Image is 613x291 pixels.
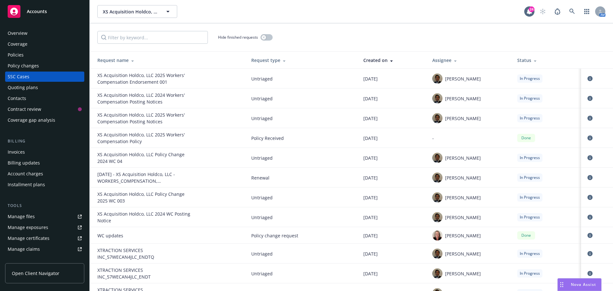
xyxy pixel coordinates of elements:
[251,115,353,122] span: Untriaged
[97,131,193,145] div: XS Acquisition Holdco, LLC 2025 Workers' Compensation Policy
[5,147,84,157] a: Invoices
[8,244,40,254] div: Manage claims
[445,75,481,82] span: [PERSON_NAME]
[251,174,353,181] span: Renewal
[445,270,481,277] span: [PERSON_NAME]
[363,135,378,142] span: [DATE]
[445,194,481,201] span: [PERSON_NAME]
[97,111,193,125] div: XS Acquisition Holdco, LLC 2025 Workers' Compensation Posting Notices
[251,135,353,142] span: Policy Received
[251,95,353,102] span: Untriaged
[8,28,27,38] div: Overview
[97,171,193,184] div: 09/01/25 - XS Acquisition Holdco, LLC - WORKERS_COMPENSATION, GENERAL_LIABILITY, COMMERCIAL_UMBRE...
[97,31,208,44] input: Filter by keyword...
[432,153,443,163] img: photo
[363,155,378,161] span: [DATE]
[8,82,38,93] div: Quoting plans
[27,9,47,14] span: Accounts
[363,75,378,82] span: [DATE]
[8,180,45,190] div: Installment plans
[251,270,353,277] span: Untriaged
[5,222,84,233] a: Manage exposures
[5,158,84,168] a: Billing updates
[520,233,533,238] span: Done
[520,251,540,257] span: In Progress
[97,72,193,85] div: XS Acquisition Holdco, LLC 2025 Workers' Compensation Endorsement 001
[5,93,84,103] a: Contacts
[445,232,481,239] span: [PERSON_NAME]
[586,114,594,122] a: circleInformation
[586,213,594,221] a: circleInformation
[8,211,35,222] div: Manage files
[557,278,602,291] button: Nova Assist
[8,61,39,71] div: Policy changes
[363,232,378,239] span: [DATE]
[432,73,443,84] img: photo
[5,104,84,114] a: Contract review
[103,8,158,15] span: XS Acquisition Holdco, LLC
[97,232,193,239] div: WC updates
[5,39,84,49] a: Coverage
[432,57,507,64] div: Assignee
[445,155,481,161] span: [PERSON_NAME]
[517,57,576,64] div: Status
[97,151,193,165] div: XS Acquisition Holdco, LLC Policy Change 2024 WC 04
[8,93,26,103] div: Contacts
[432,212,443,222] img: photo
[432,192,443,203] img: photo
[5,82,84,93] a: Quoting plans
[5,138,84,144] div: Billing
[5,115,84,125] a: Coverage gap analysis
[251,214,353,221] span: Untriaged
[97,247,193,260] div: XTRACTION SERVICES INC_57WECAN4JLC_ENDTQ
[580,5,593,18] a: Switch app
[586,154,594,162] a: circleInformation
[432,249,443,259] img: photo
[8,50,24,60] div: Policies
[432,113,443,123] img: photo
[8,222,48,233] div: Manage exposures
[520,76,540,81] span: In Progress
[586,174,594,181] a: circleInformation
[5,255,84,265] a: Manage BORs
[566,5,579,18] a: Search
[251,75,353,82] span: Untriaged
[586,134,594,142] a: circleInformation
[5,203,84,209] div: Tools
[8,39,27,49] div: Coverage
[97,92,193,105] div: XS Acquisition Holdco, LLC 2024 Workers' Compensation Posting Notices
[363,250,378,257] span: [DATE]
[363,194,378,201] span: [DATE]
[5,50,84,60] a: Policies
[520,155,540,161] span: In Progress
[445,250,481,257] span: [PERSON_NAME]
[251,250,353,257] span: Untriaged
[97,191,193,204] div: XS Acquisition Holdco, LLC Policy Change 2025 WC 003
[536,5,549,18] a: Start snowing
[363,214,378,221] span: [DATE]
[445,174,481,181] span: [PERSON_NAME]
[432,135,507,142] div: -
[520,271,540,276] span: In Progress
[445,115,481,122] span: [PERSON_NAME]
[251,57,353,64] div: Request type
[363,174,378,181] span: [DATE]
[432,93,443,103] img: photo
[8,115,55,125] div: Coverage gap analysis
[97,267,193,280] div: XTRACTION SERVICES INC_57WECAN4JLC_ENDT
[586,75,594,82] a: circleInformation
[520,115,540,121] span: In Progress
[251,232,353,239] span: Policy change request
[432,230,443,241] img: photo
[586,270,594,277] a: circleInformation
[432,172,443,183] img: photo
[5,28,84,38] a: Overview
[571,282,596,287] span: Nova Assist
[529,6,534,12] div: 24
[251,194,353,201] span: Untriaged
[5,233,84,243] a: Manage certificates
[8,72,29,82] div: SSC Cases
[5,169,84,179] a: Account charges
[8,255,38,265] div: Manage BORs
